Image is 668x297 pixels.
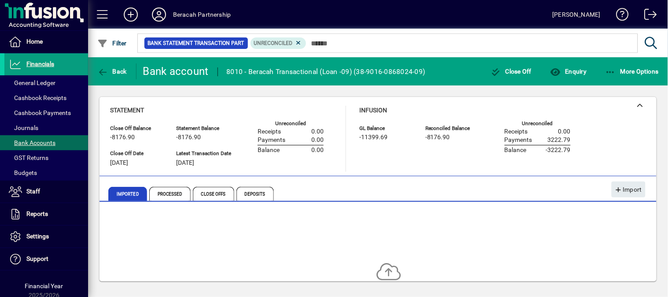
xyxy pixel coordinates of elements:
[425,134,450,141] span: -8176.90
[227,65,425,79] div: 8010 - Beracah Transactional (Loan -09) (38-9016-0868024-09)
[26,210,48,217] span: Reports
[4,248,88,270] a: Support
[26,60,54,67] span: Financials
[254,40,293,46] span: Unreconciled
[505,147,527,154] span: Balance
[615,182,642,197] span: Import
[558,128,571,135] span: 0.00
[9,109,71,116] span: Cashbook Payments
[110,126,163,131] span: Close Off Balance
[425,126,478,131] span: Reconciled Balance
[548,137,571,144] span: 3222.79
[145,7,173,22] button: Profile
[95,63,129,79] button: Back
[110,151,163,156] span: Close Off Date
[605,68,659,75] span: More Options
[9,154,48,161] span: GST Returns
[95,35,129,51] button: Filter
[550,68,587,75] span: Enquiry
[258,137,285,144] span: Payments
[4,105,88,120] a: Cashbook Payments
[9,139,55,146] span: Bank Accounts
[258,128,281,135] span: Receipts
[505,128,528,135] span: Receipts
[9,79,55,86] span: General Ledger
[311,128,324,135] span: 0.00
[311,147,324,154] span: 0.00
[612,182,646,197] button: Import
[9,94,66,101] span: Cashbook Receipts
[553,7,601,22] div: [PERSON_NAME]
[143,64,209,78] div: Bank account
[108,187,147,201] span: Imported
[97,68,127,75] span: Back
[110,134,135,141] span: -8176.90
[4,181,88,203] a: Staff
[505,137,532,144] span: Payments
[26,255,48,262] span: Support
[4,135,88,150] a: Bank Accounts
[4,31,88,53] a: Home
[193,187,234,201] span: Close Offs
[275,121,306,126] label: Unreconciled
[88,63,137,79] app-page-header-button: Back
[26,188,40,195] span: Staff
[110,160,128,167] span: [DATE]
[25,282,63,290] span: Financial Year
[638,2,657,30] a: Logout
[9,124,38,131] span: Journals
[176,134,201,141] span: -8176.90
[236,187,274,201] span: Deposits
[4,165,88,180] a: Budgets
[522,121,553,126] label: Unreconciled
[609,2,629,30] a: Knowledge Base
[4,90,88,105] a: Cashbook Receipts
[603,63,661,79] button: More Options
[149,187,191,201] span: Processed
[26,38,43,45] span: Home
[97,40,127,47] span: Filter
[176,160,194,167] span: [DATE]
[491,68,532,75] span: Close Off
[4,75,88,90] a: General Ledger
[9,169,37,176] span: Budgets
[26,233,49,240] span: Settings
[117,7,145,22] button: Add
[176,151,231,156] span: Latest Transaction Date
[311,137,324,144] span: 0.00
[4,203,88,225] a: Reports
[258,147,280,154] span: Balance
[251,37,306,49] mat-chip: Reconciliation Status: Unreconciled
[546,147,571,154] span: -3222.79
[173,7,231,22] div: Beracah Partnership
[176,126,231,131] span: Statement Balance
[359,134,388,141] span: -11399.69
[148,39,244,48] span: Bank Statement Transaction Part
[4,226,88,248] a: Settings
[548,63,589,79] button: Enquiry
[488,63,534,79] button: Close Off
[4,150,88,165] a: GST Returns
[359,126,412,131] span: GL Balance
[4,120,88,135] a: Journals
